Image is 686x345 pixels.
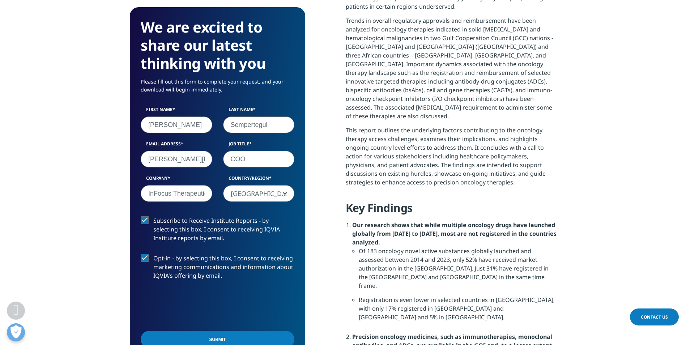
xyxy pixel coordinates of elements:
span: France [223,185,295,202]
button: Ouvrir le centre de préférences [7,323,25,341]
span: France [223,186,294,202]
label: Company [141,175,212,185]
iframe: reCAPTCHA [141,291,251,320]
label: Last Name [223,106,295,116]
span: Contact Us [641,314,668,320]
p: Please fill out this form to complete your request, and your download will begin immediately. [141,78,294,99]
li: Of 183 oncology novel active substances globally launched and assessed between 2014 and 2023, onl... [359,247,557,295]
strong: Our research shows that while multiple oncology drugs have launched globally from [DATE] to [DATE... [352,221,557,246]
h4: Key Findings [346,201,557,221]
p: Trends in overall regulatory approvals and reimbursement have been analyzed for oncology therapie... [346,16,557,126]
h3: We are excited to share our latest thinking with you [141,18,294,72]
label: Job Title [223,141,295,151]
p: This report outlines the underlying factors contributing to the oncology therapy access challenge... [346,126,557,192]
a: Contact Us [630,308,679,325]
label: Country/Region [223,175,295,185]
label: Email Address [141,141,212,151]
li: Registration is even lower in selected countries in [GEOGRAPHIC_DATA], with only 17% registered i... [359,295,557,327]
label: Opt-in - by selecting this box, I consent to receiving marketing communications and information a... [141,254,294,284]
label: Subscribe to Receive Institute Reports - by selecting this box, I consent to receiving IQVIA Inst... [141,216,294,246]
label: First Name [141,106,212,116]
